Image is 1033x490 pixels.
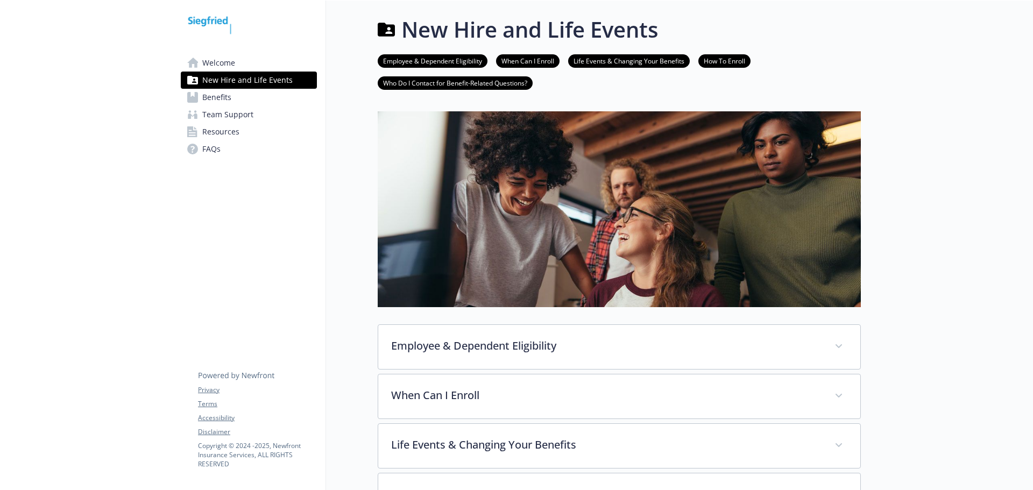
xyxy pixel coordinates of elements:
[391,437,822,453] p: Life Events & Changing Your Benefits
[198,385,316,395] a: Privacy
[698,55,751,66] a: How To Enroll
[198,399,316,409] a: Terms
[378,55,487,66] a: Employee & Dependent Eligibility
[202,106,253,123] span: Team Support
[181,72,317,89] a: New Hire and Life Events
[378,325,860,369] div: Employee & Dependent Eligibility
[181,123,317,140] a: Resources
[401,13,658,46] h1: New Hire and Life Events
[496,55,560,66] a: When Can I Enroll
[198,413,316,423] a: Accessibility
[378,111,861,307] img: new hire page banner
[378,424,860,468] div: Life Events & Changing Your Benefits
[198,427,316,437] a: Disclaimer
[378,374,860,418] div: When Can I Enroll
[378,77,533,88] a: Who Do I Contact for Benefit-Related Questions?
[198,441,316,468] p: Copyright © 2024 - 2025 , Newfront Insurance Services, ALL RIGHTS RESERVED
[568,55,690,66] a: Life Events & Changing Your Benefits
[202,140,221,158] span: FAQs
[202,54,235,72] span: Welcome
[202,72,293,89] span: New Hire and Life Events
[391,338,822,354] p: Employee & Dependent Eligibility
[181,89,317,106] a: Benefits
[391,387,822,403] p: When Can I Enroll
[181,140,317,158] a: FAQs
[181,106,317,123] a: Team Support
[202,89,231,106] span: Benefits
[202,123,239,140] span: Resources
[181,54,317,72] a: Welcome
